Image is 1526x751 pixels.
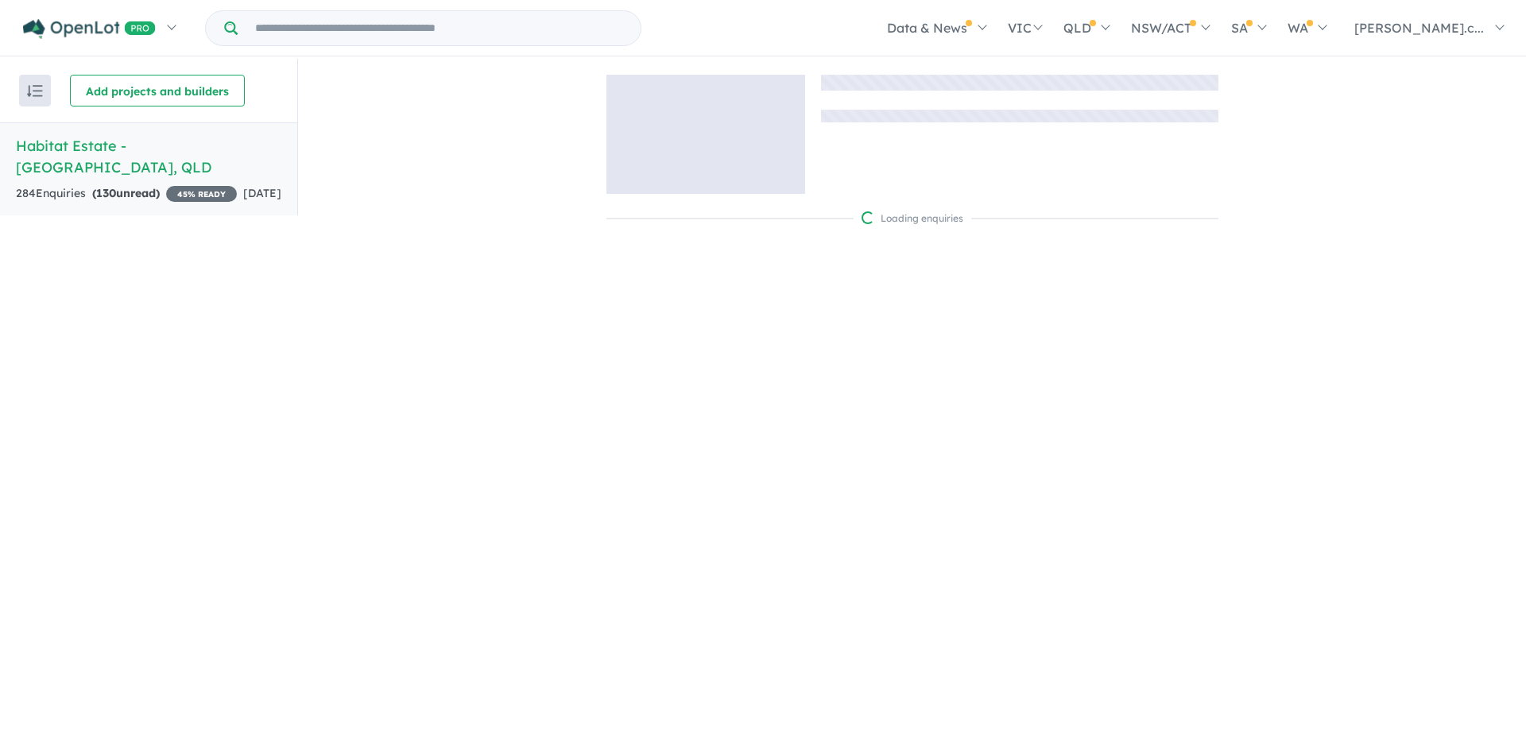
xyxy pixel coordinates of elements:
[243,186,281,200] span: [DATE]
[92,186,160,200] strong: ( unread)
[241,11,637,45] input: Try estate name, suburb, builder or developer
[862,211,963,226] div: Loading enquiries
[23,19,156,39] img: Openlot PRO Logo White
[27,85,43,97] img: sort.svg
[16,184,237,203] div: 284 Enquir ies
[96,186,116,200] span: 130
[70,75,245,106] button: Add projects and builders
[1354,20,1484,36] span: [PERSON_NAME].c...
[166,186,237,202] span: 45 % READY
[16,135,281,178] h5: Habitat Estate - [GEOGRAPHIC_DATA] , QLD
